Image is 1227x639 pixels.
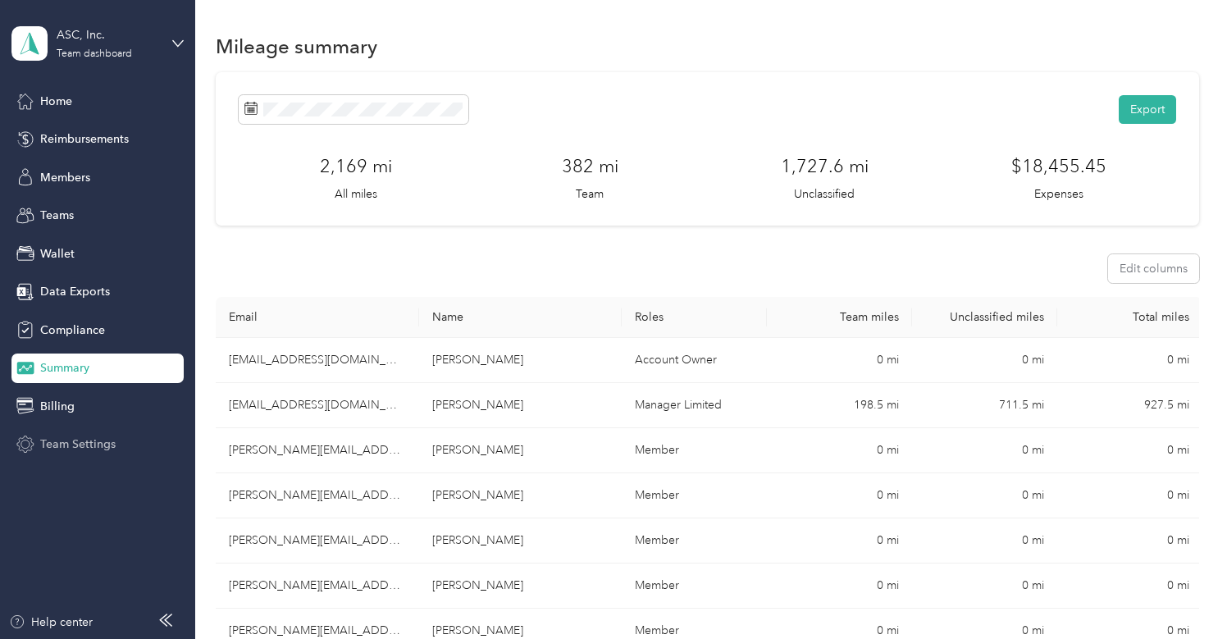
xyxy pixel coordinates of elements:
span: Reimbursements [40,130,129,148]
td: Sam Jones [419,428,623,473]
span: Summary [40,359,89,377]
td: bob+demo@everlance.com [216,518,419,564]
td: John Jerry [419,564,623,609]
td: sales+favr@everlance.com [216,338,419,383]
th: Total miles [1057,297,1202,338]
td: caitlin+demo2@everlance.com [216,383,419,428]
span: Members [40,169,90,186]
td: 711.5 mi [912,383,1057,428]
span: Compliance [40,322,105,339]
p: Team [576,185,604,203]
td: 0 mi [767,518,912,564]
td: 0 mi [767,338,912,383]
td: Member [622,473,767,518]
span: Home [40,93,72,110]
span: Billing [40,398,75,415]
h3: 1,727.6 mi [781,153,869,180]
p: Unclassified [794,185,855,203]
h3: 2,169 mi [320,153,392,180]
td: Account Owner [622,338,767,383]
td: harry+demo@everlance.com [216,473,419,518]
td: 0 mi [912,564,1057,609]
td: Harry Smith [419,473,623,518]
button: Help center [9,614,93,631]
td: Member [622,564,767,609]
td: 0 mi [767,473,912,518]
td: 0 mi [912,473,1057,518]
span: Team Settings [40,436,116,453]
span: Teams [40,207,74,224]
th: Unclassified miles [912,297,1057,338]
button: Edit columns [1108,254,1199,283]
td: 0 mi [1057,473,1202,518]
td: Manager Limited [622,383,767,428]
span: Data Exports [40,283,110,300]
h1: Mileage summary [216,38,377,55]
td: sam+demo@everlance.com [216,428,419,473]
td: 0 mi [767,564,912,609]
td: 0 mi [912,518,1057,564]
td: Bob West [419,518,623,564]
td: 0 mi [912,338,1057,383]
span: Wallet [40,245,75,262]
td: Member [622,518,767,564]
h3: 382 mi [562,153,618,180]
th: Name [419,297,623,338]
p: All miles [335,185,377,203]
td: 0 mi [912,428,1057,473]
th: Team miles [767,297,912,338]
td: Jane Doe [419,338,623,383]
th: Email [216,297,419,338]
div: Team dashboard [57,49,132,59]
th: Roles [622,297,767,338]
td: 0 mi [1057,518,1202,564]
td: 0 mi [1057,564,1202,609]
td: 0 mi [767,428,912,473]
iframe: Everlance-gr Chat Button Frame [1135,547,1227,639]
p: Expenses [1034,185,1083,203]
td: 0 mi [1057,428,1202,473]
td: john+demo@everlance.com [216,564,419,609]
td: 198.5 mi [767,383,912,428]
td: Member [622,428,767,473]
td: 927.5 mi [1057,383,1202,428]
button: Export [1119,95,1176,124]
td: 0 mi [1057,338,1202,383]
div: ASC, Inc. [57,26,159,43]
td: Caitlin Collord [419,383,623,428]
h3: $18,455.45 [1011,153,1106,180]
